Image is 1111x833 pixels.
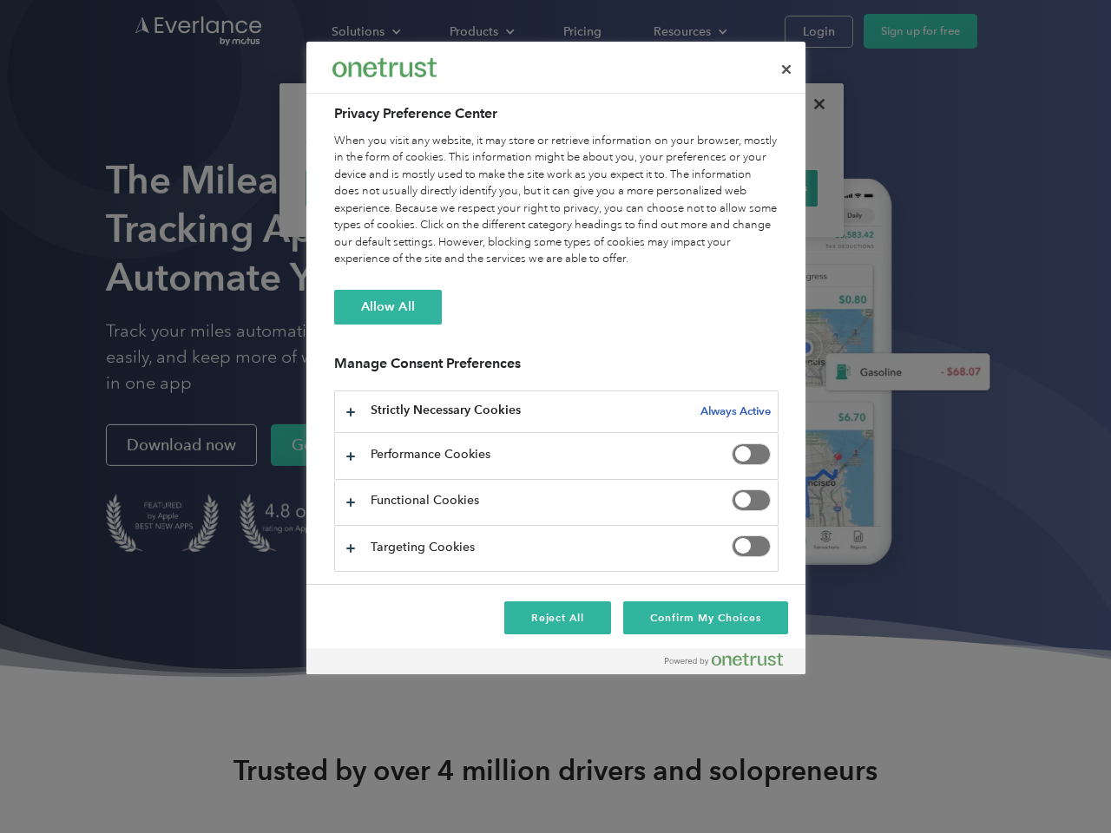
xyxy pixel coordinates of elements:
[665,653,783,666] img: Powered by OneTrust Opens in a new Tab
[306,42,805,674] div: Privacy Preference Center
[504,601,612,634] button: Reject All
[332,50,437,85] div: Everlance
[334,103,779,124] h2: Privacy Preference Center
[623,601,787,634] button: Confirm My Choices
[665,653,797,674] a: Powered by OneTrust Opens in a new Tab
[334,355,779,382] h3: Manage Consent Preferences
[306,42,805,674] div: Preference center
[332,58,437,76] img: Everlance
[334,290,442,325] button: Allow All
[334,133,779,268] div: When you visit any website, it may store or retrieve information on your browser, mostly in the f...
[767,50,805,89] button: Close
